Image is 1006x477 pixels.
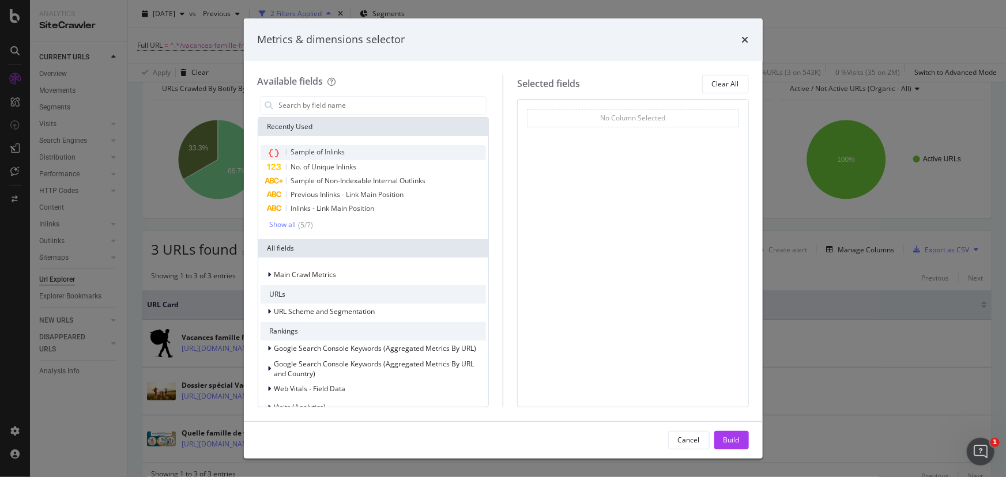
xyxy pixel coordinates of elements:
span: Inlinks - Link Main Position [291,203,375,213]
div: modal [244,18,763,459]
div: Available fields [258,75,323,88]
div: Cancel [678,435,700,445]
span: Google Search Console Keywords (Aggregated Metrics By URL and Country) [274,359,474,378]
div: URLs [261,285,487,304]
span: Google Search Console Keywords (Aggregated Metrics By URL) [274,343,477,353]
div: No Column Selected [600,113,665,123]
span: No. of Unique Inlinks [291,162,357,172]
div: Clear All [712,79,739,89]
div: times [742,32,749,47]
span: Main Crawl Metrics [274,270,337,279]
button: Clear All [702,75,749,93]
iframe: Intercom live chat [967,438,994,465]
div: Show all [270,221,296,229]
span: 1 [990,438,1000,447]
span: URL Scheme and Segmentation [274,306,375,316]
div: ( 5 / 7 ) [296,220,314,230]
div: Recently Used [258,118,489,136]
button: Build [714,431,749,449]
div: Metrics & dimensions selector [258,32,405,47]
span: Visits (Analytics) [274,402,326,412]
div: All fields [258,239,489,258]
span: Web Vitals - Field Data [274,384,346,393]
span: Sample of Inlinks [291,147,345,157]
div: Selected fields [517,77,580,90]
div: Rankings [261,322,487,340]
input: Search by field name [278,97,487,114]
div: Build [724,435,740,445]
span: Sample of Non-Indexable Internal Outlinks [291,176,426,185]
button: Cancel [668,431,710,449]
span: Previous Inlinks - Link Main Position [291,190,404,199]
